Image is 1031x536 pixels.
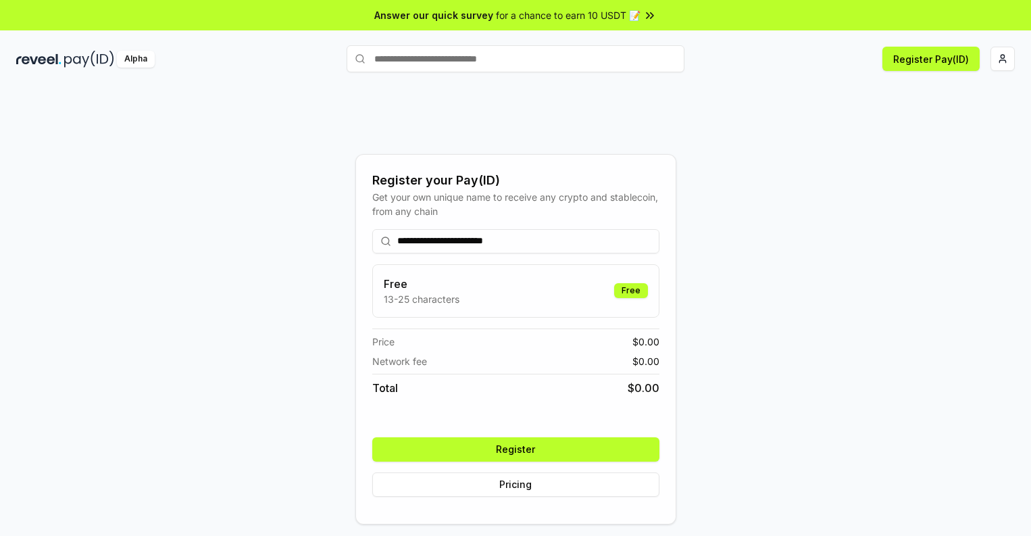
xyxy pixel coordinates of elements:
[632,335,659,349] span: $ 0.00
[372,335,395,349] span: Price
[632,354,659,368] span: $ 0.00
[628,380,659,396] span: $ 0.00
[372,190,659,218] div: Get your own unique name to receive any crypto and stablecoin, from any chain
[384,276,459,292] h3: Free
[372,437,659,462] button: Register
[372,472,659,497] button: Pricing
[882,47,980,71] button: Register Pay(ID)
[614,283,648,298] div: Free
[117,51,155,68] div: Alpha
[372,171,659,190] div: Register your Pay(ID)
[64,51,114,68] img: pay_id
[372,380,398,396] span: Total
[372,354,427,368] span: Network fee
[16,51,61,68] img: reveel_dark
[496,8,640,22] span: for a chance to earn 10 USDT 📝
[384,292,459,306] p: 13-25 characters
[374,8,493,22] span: Answer our quick survey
